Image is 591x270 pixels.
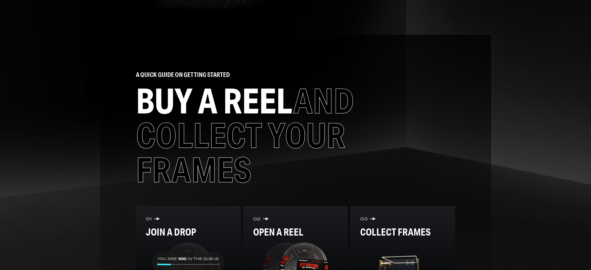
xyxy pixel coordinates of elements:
[360,216,368,222] p: O3
[146,227,231,237] h4: JOIN A DROP
[253,227,338,237] h4: OPEN A REEL
[136,80,354,190] span: AND COLLECT YOUR FRAMES
[136,83,455,187] h1: BUY A REEL
[253,216,261,222] p: O2
[360,227,445,237] h4: COLLECT FRAMES
[146,216,152,222] p: O1
[136,71,455,79] p: A QUICK GUIDE ON GETTING STARTED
